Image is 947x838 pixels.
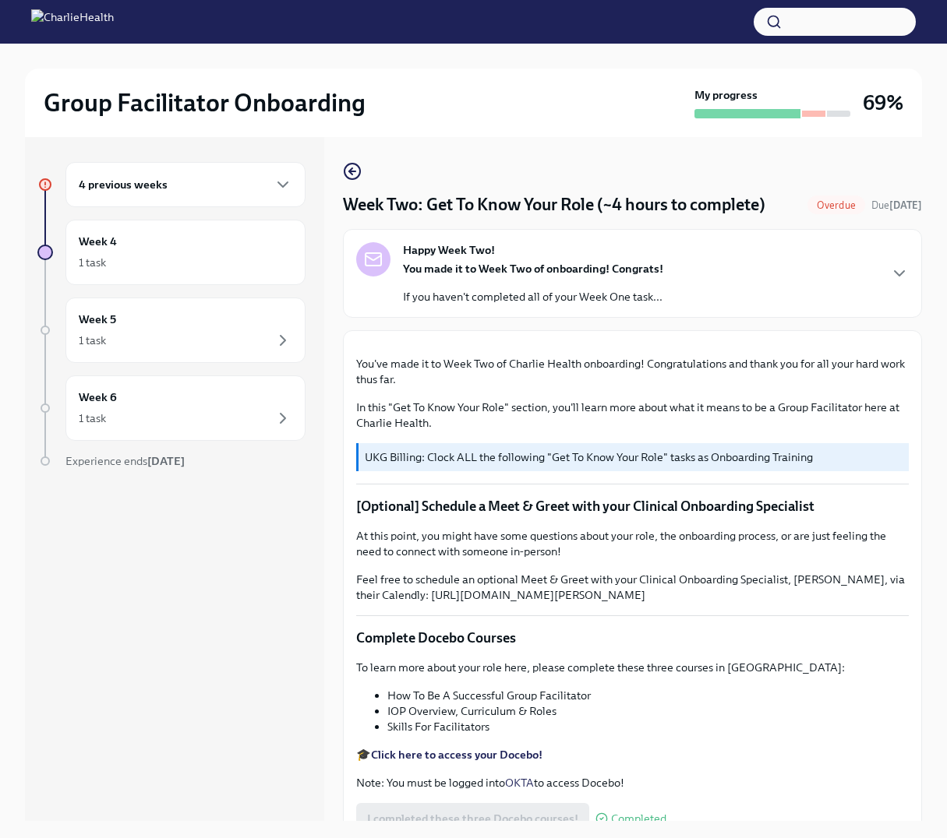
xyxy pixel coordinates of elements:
h3: 69% [863,89,903,117]
h6: Week 4 [79,233,117,250]
h4: Week Two: Get To Know Your Role (~4 hours to complete) [343,193,765,217]
strong: Happy Week Two! [403,242,495,258]
li: IOP Overview, Curriculum & Roles [387,703,909,719]
p: UKG Billing: Clock ALL the following "Get To Know Your Role" tasks as Onboarding Training [365,449,903,465]
strong: You made it to Week Two of onboarding! Congrats! [403,262,663,276]
p: At this point, you might have some questions about your role, the onboarding process, or are just... [356,528,909,559]
p: To learn more about your role here, please complete these three courses in [GEOGRAPHIC_DATA]: [356,660,909,675]
div: 1 task [79,255,106,270]
h6: Week 6 [79,389,117,406]
span: Overdue [807,199,865,211]
h2: Group Facilitator Onboarding [44,87,366,118]
span: Completed [611,813,666,825]
a: Week 61 task [37,375,306,441]
h6: Week 5 [79,311,116,328]
li: Skills For Facilitators [387,719,909,734]
span: Experience ends [65,454,185,468]
li: How To Be A Successful Group Facilitator [387,688,909,703]
a: Click here to access your Docebo! [371,748,542,762]
a: Week 41 task [37,220,306,285]
strong: [DATE] [147,454,185,468]
p: You've made it to Week Two of Charlie Health onboarding! Congratulations and thank you for all yo... [356,356,909,387]
div: 1 task [79,410,106,426]
span: September 22nd, 2025 09:00 [871,198,922,213]
div: 4 previous weeks [65,162,306,207]
strong: [DATE] [889,199,922,211]
h6: 4 previous weeks [79,176,168,193]
span: Due [871,199,922,211]
p: Feel free to schedule an optional Meet & Greet with your Clinical Onboarding Specialist, [PERSON_... [356,572,909,603]
strong: My progress [694,87,758,103]
a: OKTA [505,776,534,790]
img: CharlieHealth [31,9,114,34]
p: In this "Get To Know Your Role" section, you'll learn more about what it means to be a Group Faci... [356,400,909,431]
p: Note: You must be logged into to access Docebo! [356,775,909,790]
p: [Optional] Schedule a Meet & Greet with your Clinical Onboarding Specialist [356,497,909,516]
div: 1 task [79,333,106,348]
a: Week 51 task [37,298,306,363]
p: Complete Docebo Courses [356,628,909,647]
p: 🎓 [356,747,909,762]
p: If you haven't completed all of your Week One task... [403,289,663,305]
